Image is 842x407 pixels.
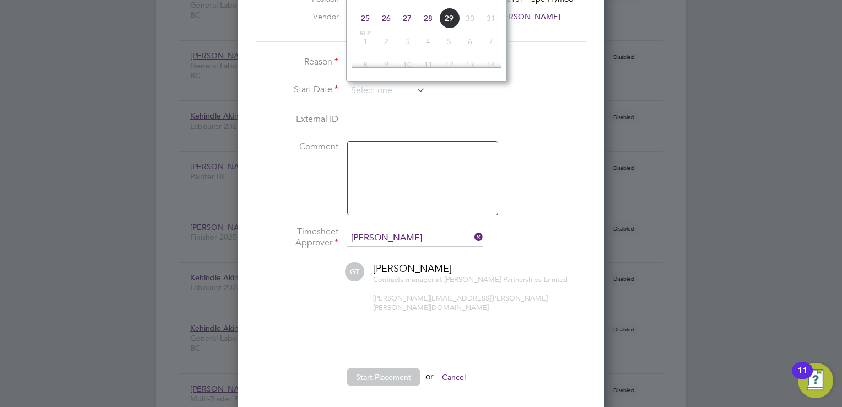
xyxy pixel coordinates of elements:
[481,54,501,75] span: 14
[497,12,560,22] span: [PERSON_NAME]
[355,31,376,36] span: Sep
[373,275,442,284] span: Contracts manager at
[460,54,481,75] span: 13
[798,363,833,398] button: Open Resource Center, 11 new notifications
[376,8,397,29] span: 26
[256,226,338,249] label: Timesheet Approver
[433,368,474,386] button: Cancel
[256,114,338,125] label: External ID
[256,56,338,68] label: Reason
[418,31,439,52] span: 4
[439,54,460,75] span: 12
[347,230,483,247] input: Search for...
[355,54,376,75] span: 8
[418,54,439,75] span: 11
[460,8,481,29] span: 30
[373,262,452,275] span: [PERSON_NAME]
[439,8,460,29] span: 29
[460,31,481,52] span: 6
[373,293,548,312] span: [PERSON_NAME][EMAIL_ADDRESS][PERSON_NAME][PERSON_NAME][DOMAIN_NAME]
[797,371,807,385] div: 11
[439,31,460,52] span: 5
[256,141,338,153] label: Comment
[256,84,338,95] label: Start Date
[481,31,501,52] span: 7
[278,12,339,22] label: Vendor
[376,31,397,52] span: 2
[355,8,376,29] span: 25
[418,8,439,29] span: 28
[355,31,376,52] span: 1
[397,8,418,29] span: 27
[444,275,568,284] span: [PERSON_NAME] Partnerships Limited
[397,31,418,52] span: 3
[347,368,420,386] button: Start Placement
[256,368,586,397] li: or
[481,8,501,29] span: 31
[376,54,397,75] span: 9
[345,262,364,281] span: GT
[347,83,425,99] input: Select one
[397,54,418,75] span: 10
